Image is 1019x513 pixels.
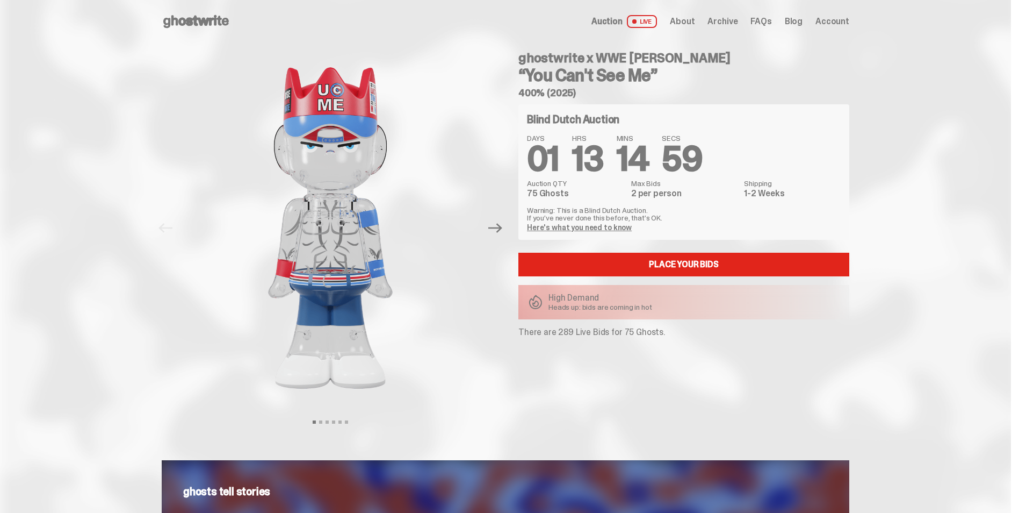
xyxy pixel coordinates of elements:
[518,88,849,98] h5: 400% (2025)
[617,137,649,181] span: 14
[527,114,619,125] h4: Blind Dutch Auction
[707,17,738,26] a: Archive
[518,328,849,337] p: There are 289 Live Bids for 75 Ghosts.
[518,52,849,65] h4: ghostwrite x WWE [PERSON_NAME]
[183,43,478,413] img: John_Cena_Hero_1.png
[548,303,652,311] p: Heads up: bids are coming in hot
[527,206,841,222] p: Warning: This is a Blind Dutch Auction. If you’ve never done this before, that’s OK.
[338,421,342,424] button: View slide 5
[627,15,657,28] span: LIVE
[617,134,649,142] span: MINS
[815,17,849,26] a: Account
[670,17,695,26] a: About
[527,134,559,142] span: DAYS
[631,180,738,187] dt: Max Bids
[750,17,771,26] a: FAQs
[527,223,632,232] a: Here's what you need to know
[332,421,335,424] button: View slide 4
[527,189,625,198] dd: 75 Ghosts
[326,421,329,424] button: View slide 3
[662,134,702,142] span: SECS
[785,17,803,26] a: Blog
[662,137,702,181] span: 59
[744,180,841,187] dt: Shipping
[527,180,625,187] dt: Auction QTY
[572,134,604,142] span: HRS
[527,137,559,181] span: 01
[591,15,657,28] a: Auction LIVE
[518,67,849,84] h3: “You Can't See Me”
[572,137,604,181] span: 13
[319,421,322,424] button: View slide 2
[345,421,348,424] button: View slide 6
[518,253,849,276] a: Place your Bids
[631,189,738,198] dd: 2 per person
[483,216,507,240] button: Next
[313,421,316,424] button: View slide 1
[548,294,652,302] p: High Demand
[591,17,623,26] span: Auction
[744,189,841,198] dd: 1-2 Weeks
[183,486,828,497] p: ghosts tell stories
